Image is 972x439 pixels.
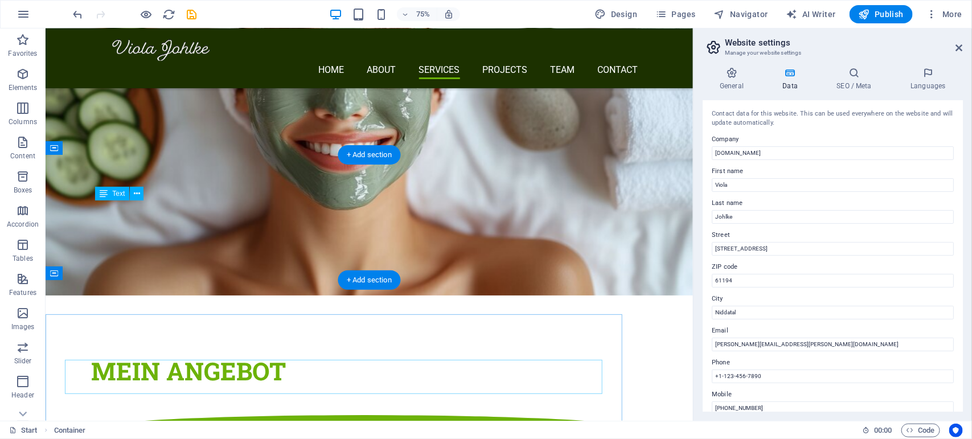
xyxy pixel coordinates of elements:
[786,9,836,20] span: AI Writer
[712,133,954,146] label: Company
[907,424,935,437] span: Code
[922,5,967,23] button: More
[714,9,768,20] span: Navigator
[54,424,86,437] span: Click to select. Double-click to edit
[54,424,86,437] nav: breadcrumb
[712,165,954,178] label: First name
[709,5,773,23] button: Navigator
[712,388,954,401] label: Mobile
[819,67,893,91] h4: SEO / Meta
[185,7,199,21] button: save
[712,324,954,338] label: Email
[655,9,695,20] span: Pages
[712,260,954,274] label: ZIP code
[725,48,940,58] h3: Manage your website settings
[7,220,39,229] p: Accordion
[712,109,954,128] div: Contact data for this website. This can be used everywhere on the website and will update automat...
[72,8,85,21] i: Undo: Delete elements (Ctrl+Z)
[13,254,33,263] p: Tables
[14,186,32,195] p: Boxes
[14,356,32,366] p: Slider
[712,228,954,242] label: Street
[11,322,35,331] p: Images
[765,67,819,91] h4: Data
[725,38,963,48] h2: Website settings
[882,426,884,434] span: :
[850,5,913,23] button: Publish
[71,7,85,21] button: undo
[9,424,38,437] a: Click to cancel selection. Double-click to open Pages
[590,5,642,23] button: Design
[703,67,765,91] h4: General
[397,7,437,21] button: 75%
[338,270,401,290] div: + Add section
[9,83,38,92] p: Elements
[11,391,34,400] p: Header
[8,49,37,58] p: Favorites
[9,117,37,126] p: Columns
[901,424,940,437] button: Code
[782,5,840,23] button: AI Writer
[862,424,892,437] h6: Session time
[859,9,904,20] span: Publish
[949,424,963,437] button: Usercentrics
[926,9,962,20] span: More
[595,9,638,20] span: Design
[140,7,153,21] button: Click here to leave preview mode and continue editing
[712,196,954,210] label: Last name
[112,190,125,197] span: Text
[874,424,892,437] span: 00 00
[651,5,700,23] button: Pages
[162,7,176,21] button: reload
[414,7,432,21] h6: 75%
[590,5,642,23] div: Design (Ctrl+Alt+Y)
[10,151,35,161] p: Content
[163,8,176,21] i: Reload page
[444,9,454,19] i: On resize automatically adjust zoom level to fit chosen device.
[338,145,401,165] div: + Add section
[9,288,36,297] p: Features
[712,292,954,306] label: City
[893,67,963,91] h4: Languages
[712,356,954,370] label: Phone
